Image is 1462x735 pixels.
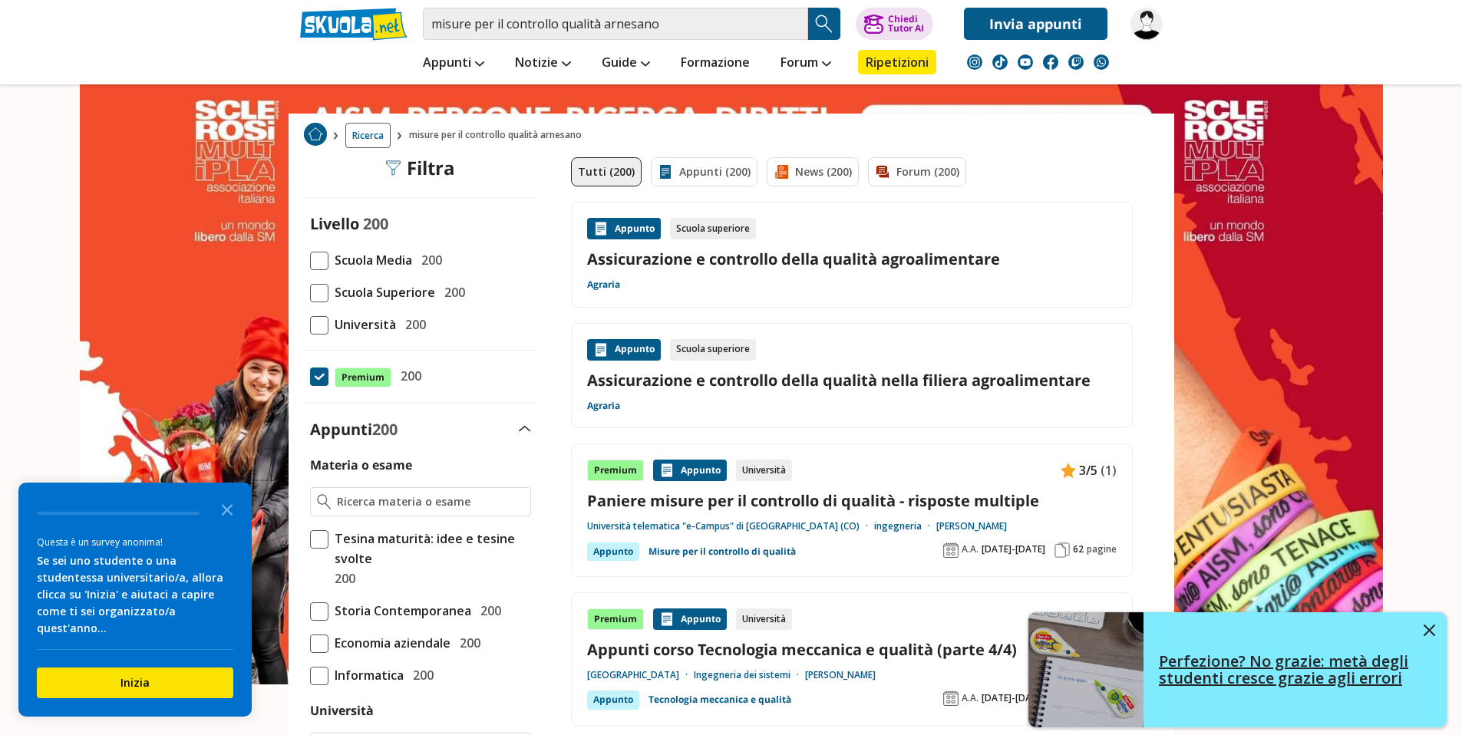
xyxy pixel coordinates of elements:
a: Assicurazione e controllo della qualità nella filiera agroalimentare [587,370,1117,391]
span: pagine [1087,543,1117,555]
span: 200 [415,250,442,270]
img: Appunti contenuto [593,221,609,236]
span: [DATE]-[DATE] [982,692,1045,704]
div: Università [736,460,792,481]
a: Agraria [587,400,620,412]
div: Scuola superiore [670,218,756,239]
span: 62 [1073,543,1084,555]
div: Filtra [385,157,455,179]
img: Forum filtro contenuto [875,164,890,180]
span: 200 [407,665,434,685]
span: 200 [328,569,355,588]
img: Appunti contenuto [593,342,609,358]
img: Appunti contenuto [659,611,675,627]
span: 200 [399,315,426,335]
img: Appunti filtro contenuto [658,164,673,180]
img: News filtro contenuto [774,164,789,180]
img: Anno accademico [943,691,959,706]
span: Università [328,315,396,335]
div: Survey [18,483,252,717]
span: 200 [438,282,465,302]
img: Ricerca materia o esame [317,494,332,509]
a: Formazione [677,50,754,77]
button: Close the survey [212,493,243,524]
div: Università [736,608,792,630]
div: Appunto [587,691,639,709]
a: Misure per il controllo di qualità [648,542,796,561]
span: Scuola Media [328,250,412,270]
span: Economia aziendale [328,633,450,653]
a: Home [304,123,327,148]
img: tiktok [992,54,1008,70]
a: Forum (200) [868,157,966,186]
h4: Perfezione? No grazie: metà degli studenti cresce grazie agli errori [1159,653,1412,687]
div: Premium [587,460,644,481]
span: (1) [1101,460,1117,480]
img: youtube [1018,54,1033,70]
a: Ripetizioni [858,50,936,74]
img: Anno accademico [943,542,959,558]
span: Scuola Superiore [328,282,435,302]
img: Pagine [1054,542,1070,558]
span: A.A. [962,692,979,704]
a: Ingegneria dei sistemi [694,669,805,681]
a: [PERSON_NAME] [805,669,876,681]
a: Appunti corso Tecnologia meccanica e qualità (parte 4/4) [587,639,1117,660]
div: Se sei uno studente o una studentessa universitario/a, allora clicca su 'Inizia' e aiutaci a capi... [37,552,233,637]
img: Cerca appunti, riassunti o versioni [813,12,836,35]
a: [GEOGRAPHIC_DATA] [587,669,694,681]
label: Livello [310,213,359,234]
img: Appunti contenuto [1061,611,1076,627]
a: Tutti (200) [571,157,642,186]
div: Scuola superiore [670,339,756,361]
div: Chiedi Tutor AI [888,15,924,33]
span: 200 [394,366,421,386]
a: Università telematica "e-Campus" di [GEOGRAPHIC_DATA] (CO) [587,520,874,532]
img: Filtra filtri mobile [385,160,401,176]
a: Perfezione? No grazie: metà degli studenti cresce grazie agli errori [1028,612,1447,727]
span: 3/5 [1079,460,1097,480]
img: Appunti contenuto [1061,463,1076,478]
div: Questa è un survey anonima! [37,535,233,549]
input: Ricerca materia o esame [337,494,523,509]
img: Home [304,123,327,146]
a: Guide [598,50,654,77]
a: Invia appunti [964,8,1107,40]
label: Materia o esame [310,456,412,473]
div: Appunto [587,542,639,561]
a: Assicurazione e controllo della qualità agroalimentare [587,249,1117,269]
span: [DATE]-[DATE] [982,543,1045,555]
a: [PERSON_NAME] [936,520,1007,532]
label: Università [310,702,374,719]
a: News (200) [767,157,859,186]
button: Search Button [808,8,840,40]
img: Appunti contenuto [659,463,675,478]
span: misure per il controllo qualità arnesano [409,123,588,148]
a: Ricerca [345,123,391,148]
img: facebook [1043,54,1058,70]
a: Notizie [511,50,575,77]
div: Appunto [653,460,727,481]
a: ingegneria [874,520,936,532]
a: Forum [777,50,835,77]
img: Apri e chiudi sezione [519,426,531,432]
span: Storia Contemporanea [328,601,471,621]
img: WhatsApp [1094,54,1109,70]
img: MRiccardo97 [1130,8,1163,40]
span: Premium [335,367,391,387]
input: Cerca appunti, riassunti o versioni [423,8,808,40]
img: instagram [967,54,982,70]
span: 3/5 [1079,609,1097,629]
a: Paniere misure per il controllo di qualità - risposte multiple [587,490,1117,511]
span: 200 [474,601,501,621]
button: Inizia [37,667,233,698]
div: Appunto [587,218,661,239]
div: Appunto [653,608,727,630]
span: Tesina maturità: idee e tesine svolte [328,529,531,569]
img: close [1424,625,1435,636]
span: (1) [1101,609,1117,629]
div: Appunto [587,339,661,361]
div: Premium [587,608,644,630]
img: twitch [1068,54,1084,70]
